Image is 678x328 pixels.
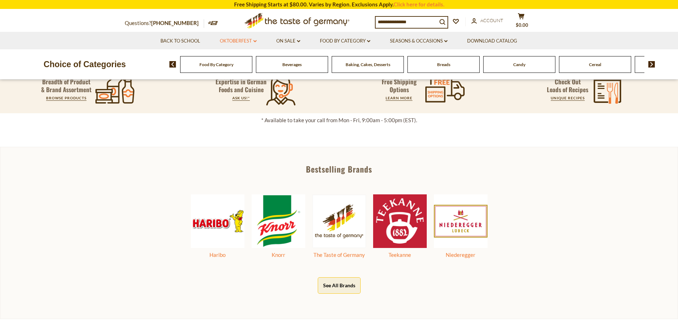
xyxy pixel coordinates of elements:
[516,22,528,28] span: $0.00
[373,194,427,248] img: Teekanne
[547,78,588,94] p: Check Out Loads of Recipes
[0,165,678,173] div: Bestselling Brands
[41,78,91,94] p: Breadth of Product & Brand Assortment
[199,62,233,67] a: Food By Category
[551,96,585,100] a: UNIQUE RECIPES
[437,62,450,67] a: Breads
[346,62,390,67] a: Baking, Cakes, Desserts
[376,78,423,94] p: Free Shipping Options
[252,194,305,248] img: Knorr
[276,37,300,45] a: On Sale
[151,20,199,26] a: [PHONE_NUMBER]
[232,96,250,100] a: ASK US!*
[373,250,427,259] div: Teekanne
[312,195,366,248] img: The Taste of Germany
[46,96,86,100] a: BROWSE PRODUCTS
[589,62,601,67] a: Cereal
[312,250,366,259] div: The Taste of Germany
[318,277,361,293] button: See All Brands
[390,37,447,45] a: Seasons & Occasions
[648,61,655,68] img: next arrow
[191,243,244,259] a: Haribo
[160,37,200,45] a: Back to School
[191,194,244,248] img: Haribo
[434,194,488,248] img: Niederegger
[252,243,305,259] a: Knorr
[480,18,503,23] span: Account
[513,62,525,67] a: Candy
[434,243,488,259] a: Niederegger
[169,61,176,68] img: previous arrow
[467,37,517,45] a: Download Catalog
[312,243,366,259] a: The Taste of Germany
[511,13,532,31] button: $0.00
[373,243,427,259] a: Teekanne
[191,250,244,259] div: Haribo
[216,78,267,94] p: Expertise in German Foods and Cuisine
[434,250,488,259] div: Niederegger
[125,19,204,28] p: Questions?
[252,250,305,259] div: Knorr
[394,1,444,8] a: Click here for details.
[471,17,503,25] a: Account
[320,37,370,45] a: Food By Category
[220,37,257,45] a: Oktoberfest
[386,96,412,100] a: LEARN MORE
[282,62,302,67] a: Beverages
